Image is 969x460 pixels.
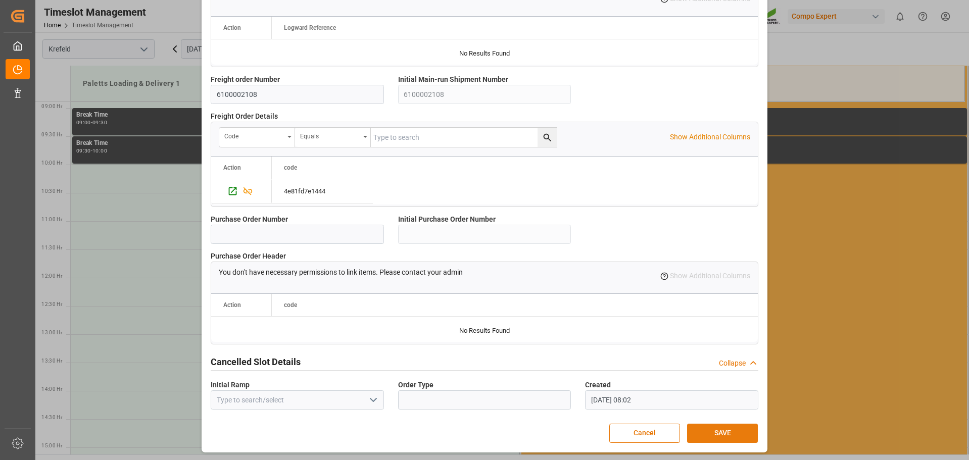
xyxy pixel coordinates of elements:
[398,74,508,85] span: Initial Main-run Shipment Number
[211,179,272,203] div: Press SPACE to select this row.
[224,129,284,141] div: code
[272,179,373,203] div: 4e81fd7e1444
[223,164,241,171] div: Action
[284,164,297,171] span: code
[219,267,463,278] p: You don't have necessary permissions to link items. Please contact your admin
[719,358,746,369] div: Collapse
[211,111,278,122] span: Freight Order Details
[211,251,286,262] span: Purchase Order Header
[211,355,301,369] h2: Cancelled Slot Details
[609,424,680,443] button: Cancel
[398,380,433,390] span: Order Type
[538,128,557,147] button: search button
[223,301,241,309] div: Action
[223,24,241,31] div: Action
[284,24,336,31] span: Logward Reference
[585,380,611,390] span: Created
[670,132,750,142] p: Show Additional Columns
[211,74,280,85] span: Freight order Number
[300,129,360,141] div: Equals
[371,128,557,147] input: Type to search
[272,179,373,203] div: Press SPACE to select this row.
[211,214,288,225] span: Purchase Order Number
[211,390,384,410] input: Type to search/select
[398,214,496,225] span: Initial Purchase Order Number
[295,128,371,147] button: open menu
[365,392,380,408] button: open menu
[687,424,758,443] button: SAVE
[219,128,295,147] button: open menu
[284,301,297,309] span: code
[585,390,758,410] input: DD.MM.YYYY HH:MM
[211,380,250,390] span: Initial Ramp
